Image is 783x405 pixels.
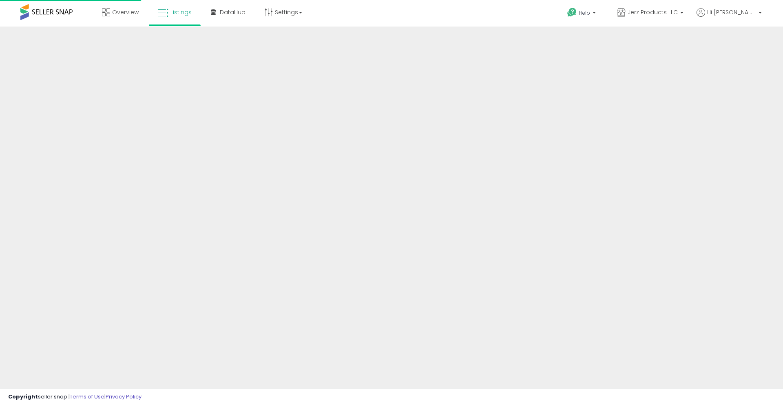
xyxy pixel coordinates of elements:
[561,1,604,27] a: Help
[112,8,139,16] span: Overview
[707,8,756,16] span: Hi [PERSON_NAME]
[628,8,678,16] span: Jerz Products LLC
[567,7,577,18] i: Get Help
[579,9,590,16] span: Help
[220,8,246,16] span: DataHub
[697,8,762,27] a: Hi [PERSON_NAME]
[170,8,192,16] span: Listings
